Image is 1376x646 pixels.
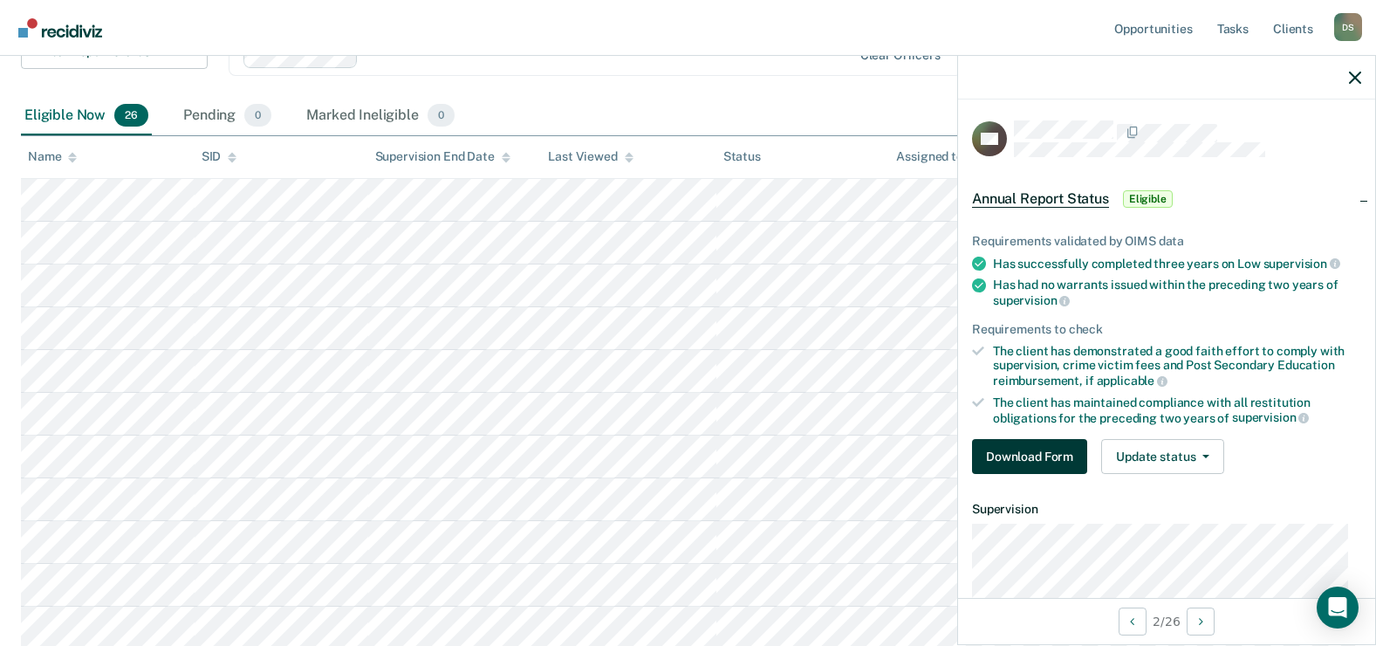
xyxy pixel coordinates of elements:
[972,439,1087,474] button: Download Form
[1263,257,1340,271] span: supervision
[972,439,1094,474] a: Navigate to form link
[1123,190,1173,208] span: Eligible
[1334,13,1362,41] div: D S
[21,97,152,135] div: Eligible Now
[1334,13,1362,41] button: Profile dropdown button
[548,149,633,164] div: Last Viewed
[958,171,1375,227] div: Annual Report StatusEligible
[1097,374,1167,388] span: applicable
[28,149,77,164] div: Name
[1187,608,1215,636] button: Next Opportunity
[244,104,271,127] span: 0
[972,322,1361,337] div: Requirements to check
[18,18,102,38] img: Recidiviz
[896,149,978,164] div: Assigned to
[972,234,1361,249] div: Requirements validated by OIMS data
[1119,608,1147,636] button: Previous Opportunity
[180,97,275,135] div: Pending
[993,395,1361,425] div: The client has maintained compliance with all restitution obligations for the preceding two years of
[993,293,1070,307] span: supervision
[958,598,1375,644] div: 2 / 26
[375,149,510,164] div: Supervision End Date
[993,256,1361,271] div: Has successfully completed three years on Low
[993,278,1361,307] div: Has had no warrants issued within the preceding two years of
[114,104,148,127] span: 26
[723,149,761,164] div: Status
[972,190,1109,208] span: Annual Report Status
[428,104,455,127] span: 0
[1317,587,1359,629] div: Open Intercom Messenger
[303,97,458,135] div: Marked Ineligible
[1232,410,1309,424] span: supervision
[993,344,1361,388] div: The client has demonstrated a good faith effort to comply with supervision, crime victim fees and...
[1101,439,1224,474] button: Update status
[972,502,1361,517] dt: Supervision
[202,149,237,164] div: SID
